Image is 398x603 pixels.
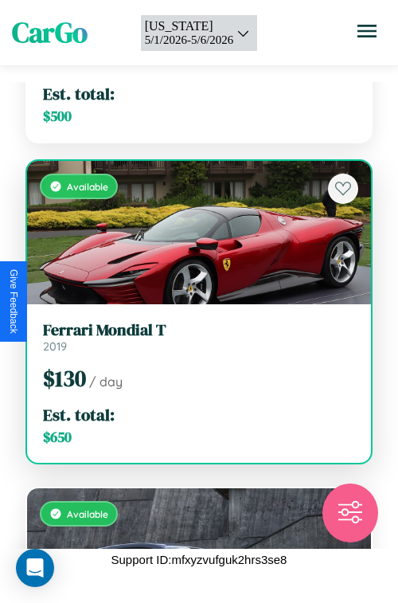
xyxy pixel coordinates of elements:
[43,339,67,354] span: 2019
[12,14,88,52] span: CarGo
[145,19,234,33] div: [US_STATE]
[43,107,72,126] span: $ 500
[16,549,54,587] div: Open Intercom Messenger
[89,374,123,390] span: / day
[43,320,355,354] a: Ferrari Mondial T2019
[43,428,72,447] span: $ 650
[67,508,108,520] span: Available
[8,269,19,334] div: Give Feedback
[43,320,355,339] h3: Ferrari Mondial T
[43,82,115,105] span: Est. total:
[111,549,287,570] p: Support ID: mfxyzvufguk2hrs3se8
[43,403,115,426] span: Est. total:
[145,33,234,47] div: 5 / 1 / 2026 - 5 / 6 / 2026
[43,363,86,394] span: $ 130
[67,181,108,193] span: Available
